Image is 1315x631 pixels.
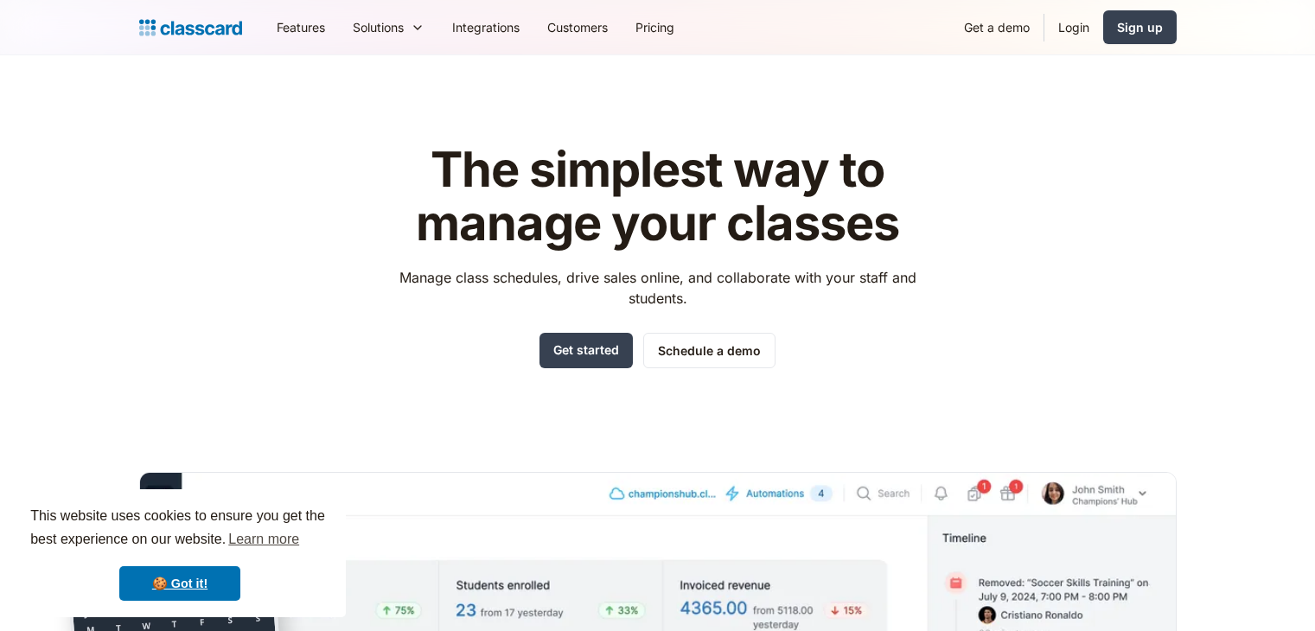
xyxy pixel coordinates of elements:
[950,8,1044,47] a: Get a demo
[14,489,346,617] div: cookieconsent
[438,8,533,47] a: Integrations
[139,16,242,40] a: home
[339,8,438,47] div: Solutions
[383,143,932,250] h1: The simplest way to manage your classes
[353,18,404,36] div: Solutions
[30,506,329,552] span: This website uses cookies to ensure you get the best experience on our website.
[119,566,240,601] a: dismiss cookie message
[643,333,776,368] a: Schedule a demo
[1044,8,1103,47] a: Login
[1103,10,1177,44] a: Sign up
[1117,18,1163,36] div: Sign up
[226,526,302,552] a: learn more about cookies
[533,8,622,47] a: Customers
[263,8,339,47] a: Features
[539,333,633,368] a: Get started
[622,8,688,47] a: Pricing
[383,267,932,309] p: Manage class schedules, drive sales online, and collaborate with your staff and students.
